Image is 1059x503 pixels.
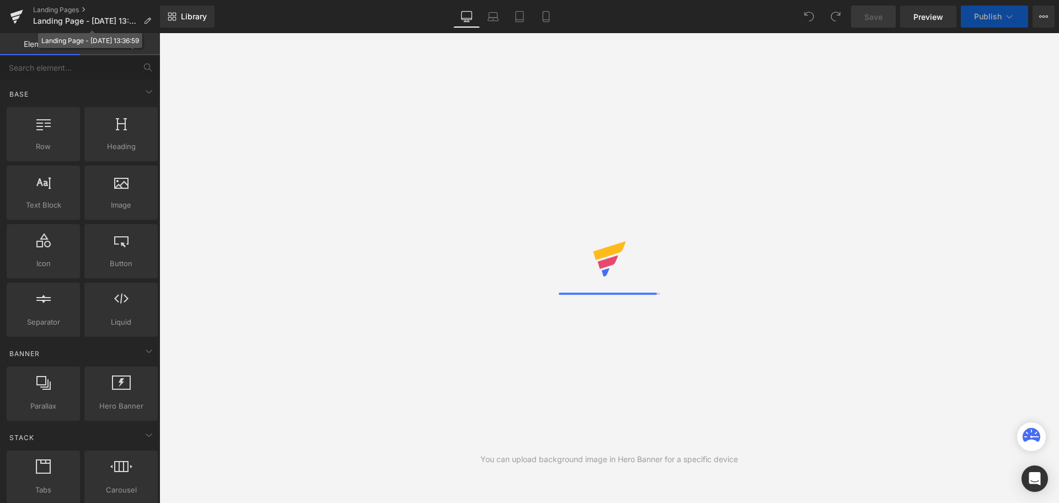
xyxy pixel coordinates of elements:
span: Heading [88,141,154,152]
div: Landing Page - [DATE] 13:36:59 [41,35,139,46]
span: Separator [10,316,77,328]
a: New Library [160,6,215,28]
span: Stack [8,432,35,443]
div: Open Intercom Messenger [1021,465,1048,492]
a: Mobile [533,6,559,28]
span: Button [88,258,154,269]
span: Landing Page - [DATE] 13:36:59 [33,17,139,25]
a: Tablet [506,6,533,28]
span: Liquid [88,316,154,328]
div: You can upload background image in Hero Banner for a specific device [480,453,738,465]
span: Carousel [88,484,154,496]
a: Laptop [480,6,506,28]
span: Hero Banner [88,400,154,412]
span: Base [8,89,30,99]
span: Text Block [10,199,77,211]
button: Redo [825,6,847,28]
span: Preview [913,11,943,23]
span: Parallax [10,400,77,412]
span: Icon [10,258,77,269]
span: Tabs [10,484,77,496]
a: Desktop [453,6,480,28]
span: Banner [8,348,41,359]
span: Image [88,199,154,211]
span: Library [181,12,207,22]
span: Row [10,141,77,152]
button: Publish [961,6,1028,28]
button: Undo [798,6,820,28]
a: Preview [900,6,956,28]
button: More [1033,6,1055,28]
span: Publish [974,12,1002,21]
span: Save [864,11,882,23]
a: Landing Pages [33,6,160,14]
